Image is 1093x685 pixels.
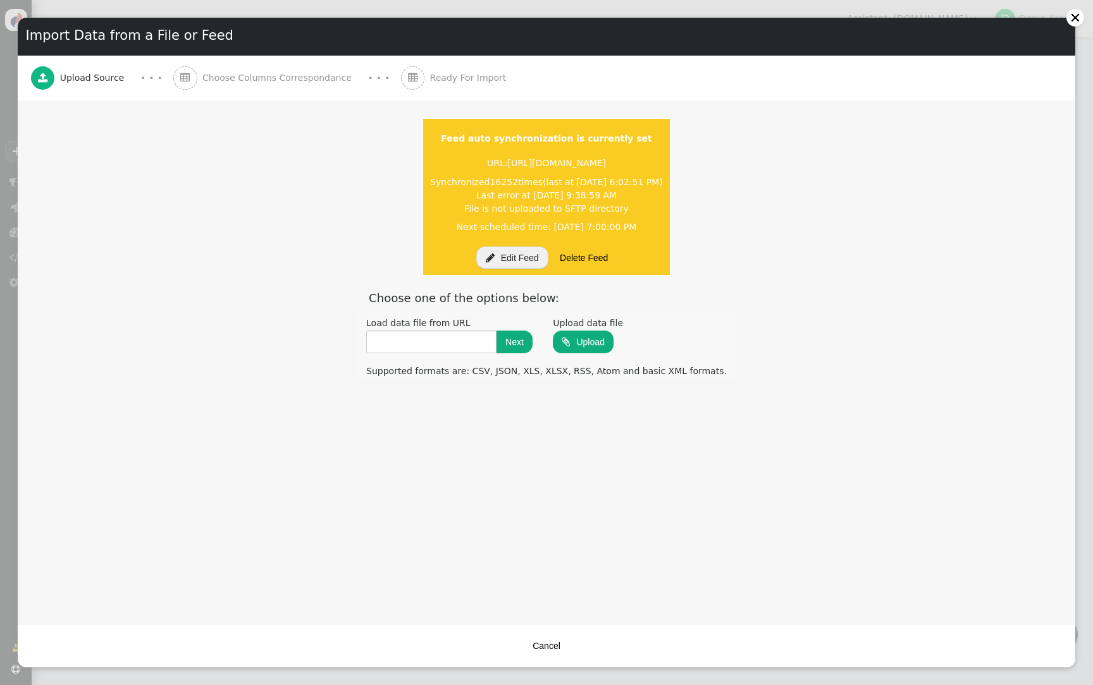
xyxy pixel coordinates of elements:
div: Load data file from URL [366,317,533,330]
div: · · · [368,70,389,87]
span: Ready For Import [430,71,512,85]
span:  [486,253,495,263]
span:  [562,337,570,347]
span: Upload Source [60,71,130,85]
div: Choose one of the options below: [357,287,736,309]
button: Delete Feed [551,246,617,269]
span: Choose Columns Correspondance [202,71,357,85]
button: Upload [553,330,613,353]
a:  Upload Source · · · [31,56,173,100]
button: Next [497,330,533,353]
span: (last at [DATE] 6:02:51 PM) [543,177,663,187]
span:  [408,73,418,83]
div: Import Data from a File or Feed [18,18,1075,54]
span:  [180,73,190,83]
button: Edit Feed [476,246,548,269]
div: Upload data file [553,317,623,330]
div: Supported formats are: CSV, JSON, XLS, XLSX, RSS, Atom and basic XML formats. [357,362,736,380]
a:  Ready For Import [401,56,534,100]
span:  [38,73,48,83]
div: File is not uploaded to SFTP directory [430,202,663,215]
b: Feed auto synchronization is currently set [441,133,652,143]
button: Cancel [524,634,569,657]
a:  Choose Columns Correspondance · · · [173,56,401,100]
div: Last error at [DATE] 9:38:59 AM [430,189,663,202]
div: Next scheduled time: [DATE] 7:00:00 PM [428,218,665,236]
div: Synchronized times [428,173,665,218]
span: [URL][DOMAIN_NAME] [507,158,606,168]
div: · · · [141,70,162,87]
span: 16252 [490,177,518,187]
div: URL: [428,154,665,173]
